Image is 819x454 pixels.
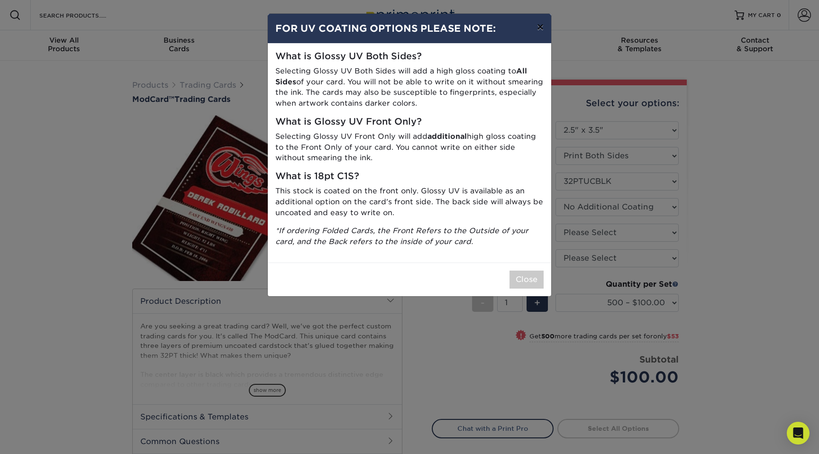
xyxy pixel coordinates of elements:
[275,21,544,36] h4: FOR UV COATING OPTIONS PLEASE NOTE:
[510,271,544,289] button: Close
[275,66,544,109] p: Selecting Glossy UV Both Sides will add a high gloss coating to of your card. You will not be abl...
[529,14,551,40] button: ×
[275,51,544,62] h5: What is Glossy UV Both Sides?
[275,131,544,163] p: Selecting Glossy UV Front Only will add high gloss coating to the Front Only of your card. You ca...
[275,226,528,246] i: *If ordering Folded Cards, the Front Refers to the Outside of your card, and the Back refers to t...
[275,66,527,86] strong: All Sides
[428,132,467,141] strong: additional
[787,422,810,445] div: Open Intercom Messenger
[275,186,544,218] p: This stock is coated on the front only. Glossy UV is available as an additional option on the car...
[275,117,544,127] h5: What is Glossy UV Front Only?
[275,171,544,182] h5: What is 18pt C1S?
